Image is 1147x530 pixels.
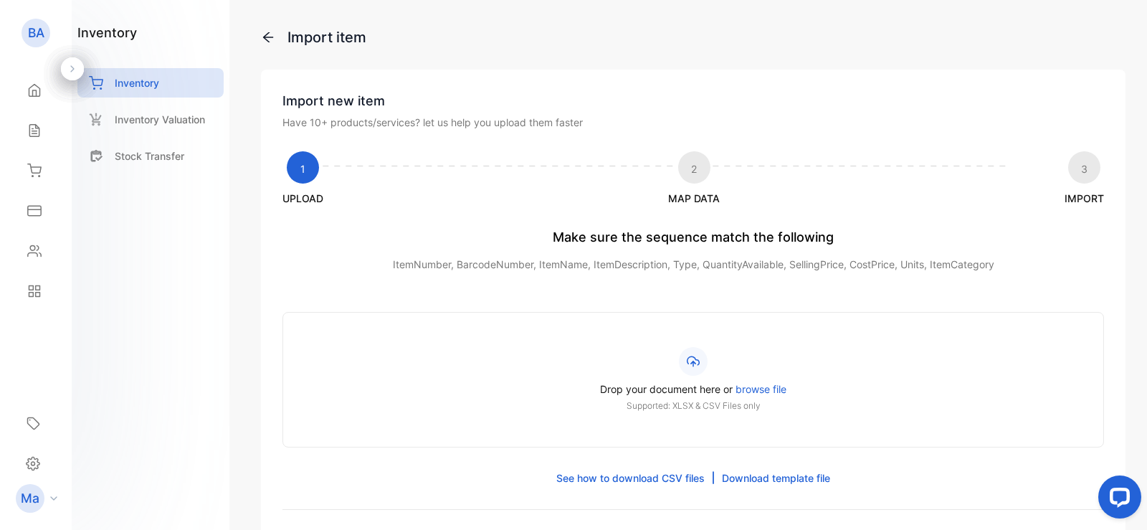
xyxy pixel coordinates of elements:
[1087,470,1147,530] iframe: LiveChat chat widget
[115,112,205,127] p: Inventory Valuation
[668,191,720,206] span: MAP DATA
[318,399,1069,412] p: Supported: XLSX & CSV Files only
[722,470,830,486] a: Download template file
[21,489,39,508] p: Ma
[691,161,697,176] button: 2
[261,27,1125,48] p: Import item
[282,257,1104,272] p: ItemNumber, BarcodeNumber, ItemName, ItemDescription, Type, QuantityAvailable, SellingPrice, Cost...
[115,75,159,90] p: Inventory
[282,115,1104,130] p: Have 10+ products/services? let us help you upload them faster
[77,141,224,171] a: Stock Transfer
[77,23,137,42] h1: inventory
[282,191,323,206] span: UPLOAD
[115,148,184,164] p: Stock Transfer
[300,161,305,176] button: 1
[736,383,786,395] span: browse file
[282,227,1104,247] p: Make sure the sequence match the following
[600,383,733,395] span: Drop your document here or
[28,24,44,42] p: BA
[77,105,224,134] a: Inventory Valuation
[1081,161,1087,176] button: 3
[77,68,224,98] a: Inventory
[282,91,1104,110] p: Import new item
[556,470,705,486] p: See how to download CSV files
[1065,191,1104,206] span: IMPORT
